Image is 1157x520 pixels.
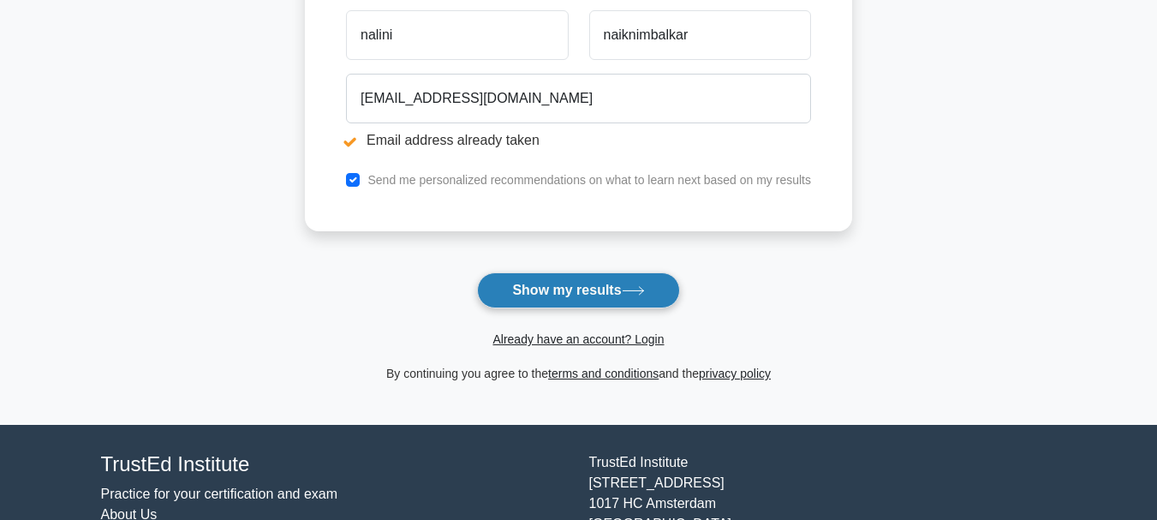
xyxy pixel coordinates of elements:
input: Last name [589,10,811,60]
a: Already have an account? Login [492,332,664,346]
button: Show my results [477,272,679,308]
h4: TrustEd Institute [101,452,569,477]
input: First name [346,10,568,60]
label: Send me personalized recommendations on what to learn next based on my results [367,173,811,187]
div: By continuing you agree to the and the [295,363,862,384]
a: terms and conditions [548,367,659,380]
input: Email [346,74,811,123]
a: Practice for your certification and exam [101,487,338,501]
li: Email address already taken [346,130,811,151]
a: privacy policy [699,367,771,380]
